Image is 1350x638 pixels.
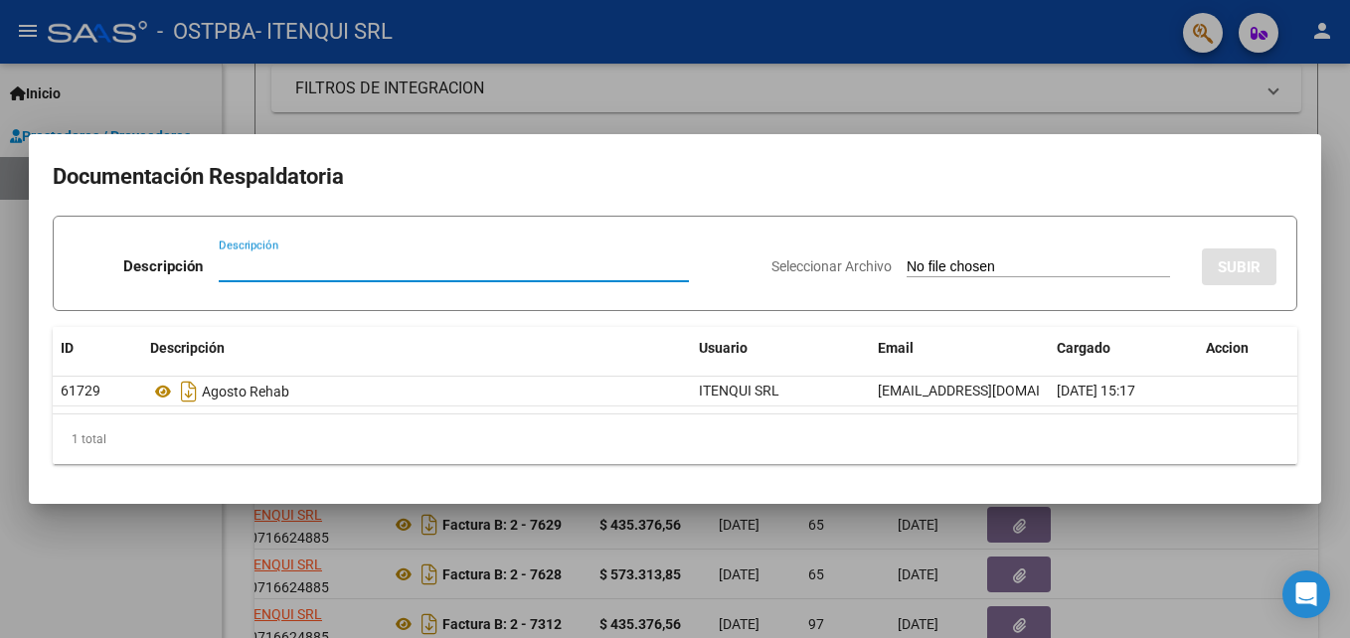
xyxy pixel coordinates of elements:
[61,383,100,399] span: 61729
[53,327,142,370] datatable-header-cell: ID
[1198,327,1297,370] datatable-header-cell: Accion
[1218,258,1261,276] span: SUBIR
[150,376,683,407] div: Agosto Rehab
[1282,570,1330,618] div: Open Intercom Messenger
[123,255,203,278] p: Descripción
[1206,340,1249,356] span: Accion
[1202,248,1276,285] button: SUBIR
[1057,340,1110,356] span: Cargado
[1057,383,1135,399] span: [DATE] 15:17
[142,327,691,370] datatable-header-cell: Descripción
[53,158,1297,196] h2: Documentación Respaldatoria
[699,383,779,399] span: ITENQUI SRL
[150,340,225,356] span: Descripción
[1049,327,1198,370] datatable-header-cell: Cargado
[878,340,914,356] span: Email
[176,376,202,407] i: Descargar documento
[53,414,1297,464] div: 1 total
[870,327,1049,370] datatable-header-cell: Email
[878,383,1098,399] span: [EMAIL_ADDRESS][DOMAIN_NAME]
[691,327,870,370] datatable-header-cell: Usuario
[699,340,748,356] span: Usuario
[771,258,892,274] span: Seleccionar Archivo
[61,340,74,356] span: ID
